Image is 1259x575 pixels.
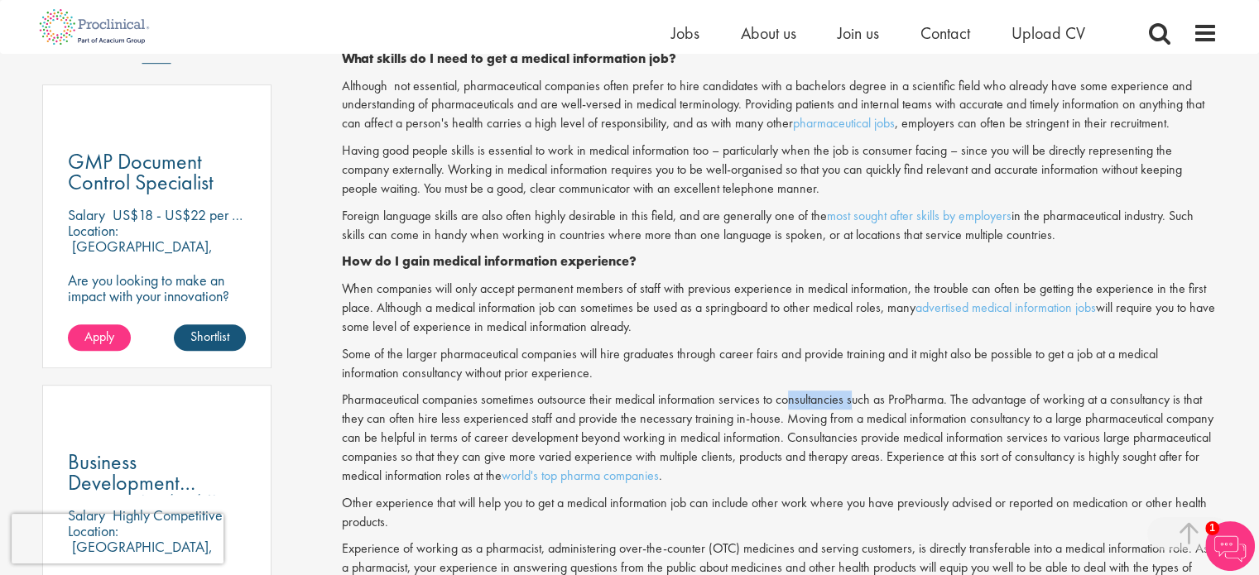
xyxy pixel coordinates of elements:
strong: What skills do I need to get a medical information job? [342,50,676,67]
a: Contact [920,22,970,44]
a: GMP Document Control Specialist [68,151,247,193]
span: Salary [68,205,105,224]
a: Apply [68,324,131,351]
span: GMP Document Control Specialist [68,147,214,196]
a: Shortlist [174,324,246,351]
a: Business Development Director (m/w/d) [68,452,247,493]
a: world's top pharma companies [502,467,659,484]
p: [GEOGRAPHIC_DATA], [GEOGRAPHIC_DATA] [68,237,213,271]
p: US$18 - US$22 per hour [113,205,257,224]
a: Jobs [671,22,699,44]
p: Other experience that will help you to get a medical information job can include other work where... [342,494,1218,532]
p: Although not essential, pharmaceutical companies often prefer to hire candidates with a bachelors... [342,77,1218,134]
p: Some of the larger pharmaceutical companies will hire graduates through career fairs and provide ... [342,345,1218,383]
a: Join us [838,22,879,44]
span: Apply [84,328,114,345]
a: Upload CV [1012,22,1085,44]
p: Having good people skills is essential to work in medical information too – particularly when the... [342,141,1218,199]
span: 1 [1205,521,1219,535]
iframe: reCAPTCHA [12,514,223,563]
a: pharmaceutical jobs [793,114,895,132]
span: Business Development Director (m/w/d) [68,448,219,517]
strong: How do I gain medical information experience? [342,252,637,270]
span: Location: [68,221,118,240]
p: Are you looking to make an impact with your innovation? We are working with a well-established ph... [68,272,247,367]
a: most sought after skills by employers [827,207,1012,224]
img: Chatbot [1205,521,1255,571]
p: When companies will only accept permanent members of staff with previous experience in medical in... [342,280,1218,337]
a: advertised medical information jobs [915,299,1096,316]
p: Pharmaceutical companies sometimes outsource their medical information services to consultancies ... [342,391,1218,485]
p: Foreign language skills are also often highly desirable in this field, and are generally one of t... [342,207,1218,245]
a: About us [741,22,796,44]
